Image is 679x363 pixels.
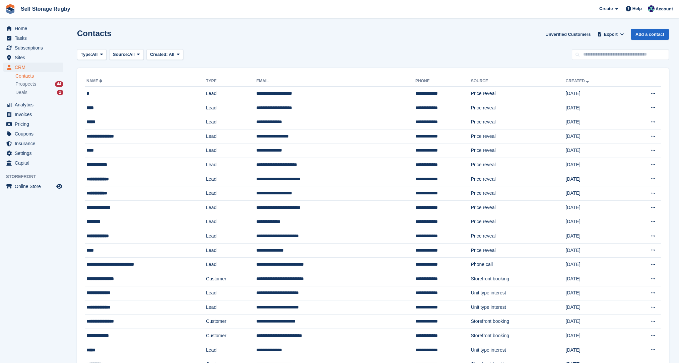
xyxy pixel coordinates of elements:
[566,101,626,115] td: [DATE]
[3,24,63,33] a: menu
[206,101,256,115] td: Lead
[15,182,55,191] span: Online Store
[471,272,566,286] td: Storefront booking
[566,286,626,300] td: [DATE]
[86,79,104,83] a: Name
[632,5,642,12] span: Help
[566,258,626,272] td: [DATE]
[129,51,135,58] span: All
[15,81,63,88] a: Prospects 44
[3,100,63,109] a: menu
[15,43,55,53] span: Subscriptions
[146,49,183,60] button: Created: All
[206,272,256,286] td: Customer
[3,53,63,62] a: menu
[206,300,256,315] td: Lead
[3,129,63,139] a: menu
[81,51,92,58] span: Type:
[92,51,98,58] span: All
[15,81,36,87] span: Prospects
[6,173,67,180] span: Storefront
[15,63,55,72] span: CRM
[471,129,566,144] td: Price reveal
[55,81,63,87] div: 44
[77,49,107,60] button: Type: All
[15,139,55,148] span: Insurance
[566,314,626,329] td: [DATE]
[3,33,63,43] a: menu
[471,215,566,229] td: Price reveal
[15,158,55,168] span: Capital
[206,343,256,357] td: Lead
[150,52,168,57] span: Created:
[566,215,626,229] td: [DATE]
[471,144,566,158] td: Price reveal
[206,144,256,158] td: Lead
[566,300,626,315] td: [DATE]
[415,76,471,87] th: Phone
[206,258,256,272] td: Lead
[206,158,256,172] td: Lead
[206,314,256,329] td: Customer
[471,286,566,300] td: Unit type interest
[206,87,256,101] td: Lead
[471,115,566,129] td: Price reveal
[113,51,129,58] span: Source:
[566,144,626,158] td: [DATE]
[15,33,55,43] span: Tasks
[77,29,112,38] h1: Contacts
[206,243,256,258] td: Lead
[206,200,256,215] td: Lead
[604,31,618,38] span: Export
[15,129,55,139] span: Coupons
[206,76,256,87] th: Type
[566,158,626,172] td: [DATE]
[3,119,63,129] a: menu
[471,343,566,357] td: Unit type interest
[15,89,27,96] span: Deals
[206,229,256,244] td: Lead
[15,89,63,96] a: Deals 2
[3,63,63,72] a: menu
[15,24,55,33] span: Home
[15,110,55,119] span: Invoices
[3,182,63,191] a: menu
[206,115,256,129] td: Lead
[206,172,256,186] td: Lead
[471,186,566,201] td: Price reveal
[566,186,626,201] td: [DATE]
[15,53,55,62] span: Sites
[471,158,566,172] td: Price reveal
[169,52,175,57] span: All
[471,314,566,329] td: Storefront booking
[566,229,626,244] td: [DATE]
[471,258,566,272] td: Phone call
[471,329,566,343] td: Storefront booking
[566,343,626,357] td: [DATE]
[206,329,256,343] td: Customer
[3,139,63,148] a: menu
[471,87,566,101] td: Price reveal
[3,110,63,119] a: menu
[566,329,626,343] td: [DATE]
[15,100,55,109] span: Analytics
[206,286,256,300] td: Lead
[566,129,626,144] td: [DATE]
[566,79,590,83] a: Created
[256,76,415,87] th: Email
[566,272,626,286] td: [DATE]
[471,172,566,186] td: Price reveal
[5,4,15,14] img: stora-icon-8386f47178a22dfd0bd8f6a31ec36ba5ce8667c1dd55bd0f319d3a0aa187defe.svg
[648,5,655,12] img: Chris Palmer
[471,300,566,315] td: Unit type interest
[15,119,55,129] span: Pricing
[471,229,566,244] td: Price reveal
[206,215,256,229] td: Lead
[599,5,613,12] span: Create
[57,90,63,95] div: 2
[543,29,593,40] a: Unverified Customers
[566,87,626,101] td: [DATE]
[566,172,626,186] td: [DATE]
[631,29,669,40] a: Add a contact
[596,29,625,40] button: Export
